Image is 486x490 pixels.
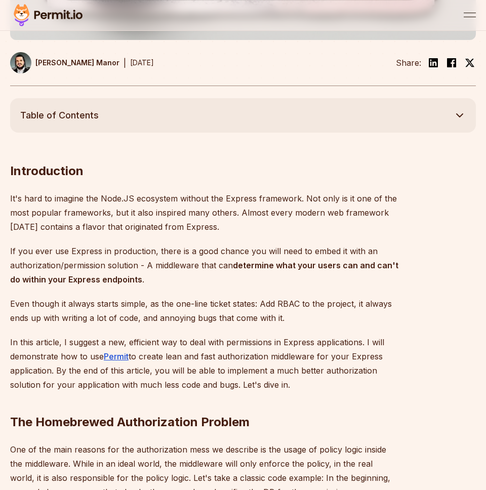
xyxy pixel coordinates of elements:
[10,374,399,430] h2: The Homebrewed Authorization Problem
[10,297,399,325] p: Even though it always starts simple, as the one-line ticket states: Add RBAC to the project, it a...
[10,123,399,179] h2: Introduction
[104,351,129,361] a: Permit
[427,57,439,69] img: linkedin
[10,98,476,133] button: Table of Contents
[20,108,99,123] span: Table of Contents
[10,244,399,287] p: If you ever use Express in production, there is a good chance you will need to embed it with an a...
[396,57,421,69] li: Share:
[10,52,31,73] img: Gabriel L. Manor
[130,58,154,67] time: [DATE]
[10,52,119,73] a: [PERSON_NAME] Manor
[464,9,476,21] button: open menu
[10,191,399,234] p: It's hard to imagine the Node.JS ecosystem without the Express framework. Not only is it one of t...
[10,2,86,28] img: Permit logo
[124,57,126,69] div: |
[465,58,475,68] img: twitter
[445,57,458,69] img: facebook
[35,58,119,68] p: [PERSON_NAME] Manor
[10,335,399,392] p: In this article, I suggest a new, efficient way to deal with permissions in Express applications....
